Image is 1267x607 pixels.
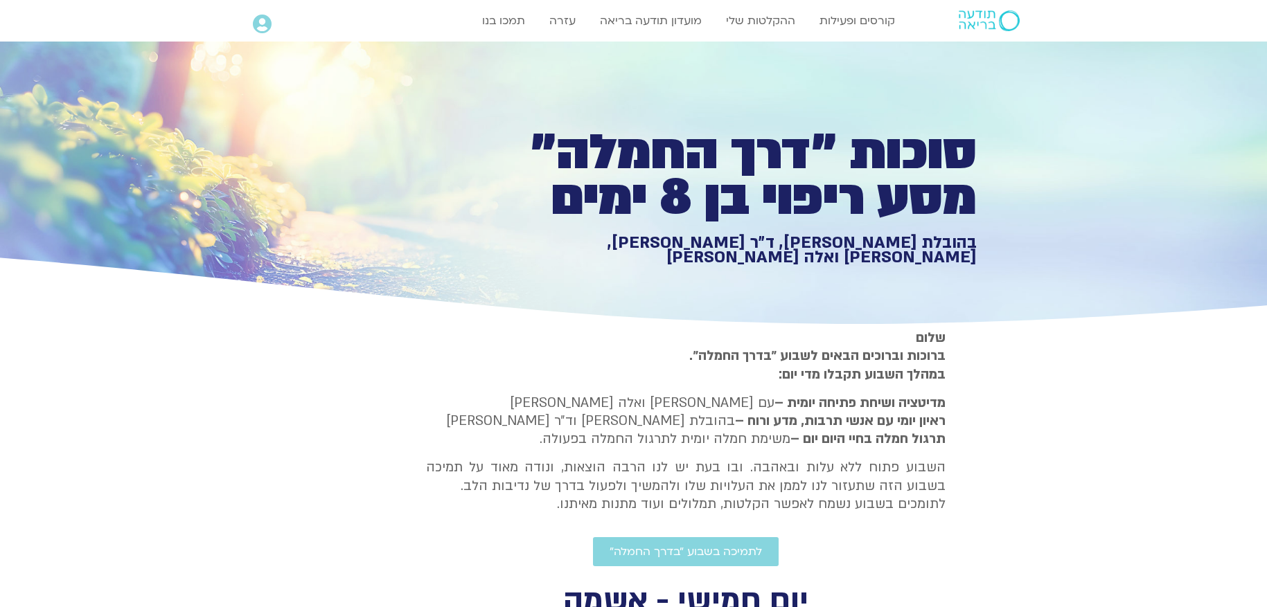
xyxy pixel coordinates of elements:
p: השבוע פתוח ללא עלות ובאהבה. ובו בעת יש לנו הרבה הוצאות, ונודה מאוד על תמיכה בשבוע הזה שתעזור לנו ... [426,458,946,513]
img: תודעה בריאה [959,10,1020,31]
strong: ברוכות וברוכים הבאים לשבוע ״בדרך החמלה״. במהלך השבוע תקבלו מדי יום: [689,347,946,383]
b: ראיון יומי עם אנשי תרבות, מדע ורוח – [735,412,946,430]
strong: מדיטציה ושיחת פתיחה יומית – [774,394,946,412]
strong: שלום [916,329,946,347]
a: תמכו בנו [475,8,532,34]
h1: בהובלת [PERSON_NAME], ד״ר [PERSON_NAME], [PERSON_NAME] ואלה [PERSON_NAME] [497,235,977,265]
a: ההקלטות שלי [719,8,802,34]
a: לתמיכה בשבוע ״בדרך החמלה״ [593,537,779,566]
a: מועדון תודעה בריאה [593,8,709,34]
span: לתמיכה בשבוע ״בדרך החמלה״ [610,545,762,558]
p: עם [PERSON_NAME] ואלה [PERSON_NAME] בהובלת [PERSON_NAME] וד״ר [PERSON_NAME] משימת חמלה יומית לתרג... [426,394,946,449]
a: עזרה [542,8,583,34]
b: תרגול חמלה בחיי היום יום – [790,430,946,448]
h1: סוכות ״דרך החמלה״ מסע ריפוי בן 8 ימים [497,130,977,221]
a: קורסים ופעילות [813,8,902,34]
